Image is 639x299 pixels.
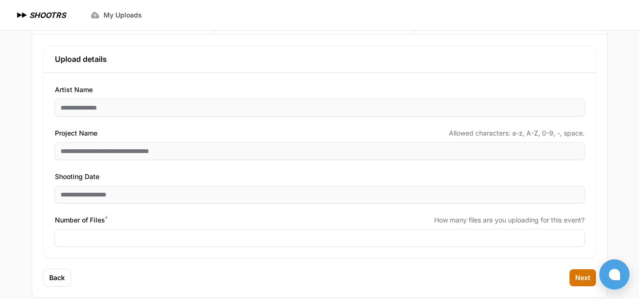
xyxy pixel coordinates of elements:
[49,273,65,282] span: Back
[15,9,29,21] img: SHOOTRS
[55,84,93,95] span: Artist Name
[55,171,99,182] span: Shooting Date
[575,273,590,282] span: Next
[569,269,596,286] button: Next
[434,215,585,225] span: How many files are you uploading for this event?
[449,128,585,138] span: Allowed characters: a-z, A-Z, 0-9, -, space.
[29,9,66,21] h1: SHOOTRS
[15,9,66,21] a: SHOOTRS SHOOTRS
[44,269,70,286] button: Back
[104,10,142,20] span: My Uploads
[55,53,585,65] h3: Upload details
[599,259,630,290] button: Open chat window
[85,7,148,24] a: My Uploads
[55,214,107,226] span: Number of Files
[55,128,97,139] span: Project Name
